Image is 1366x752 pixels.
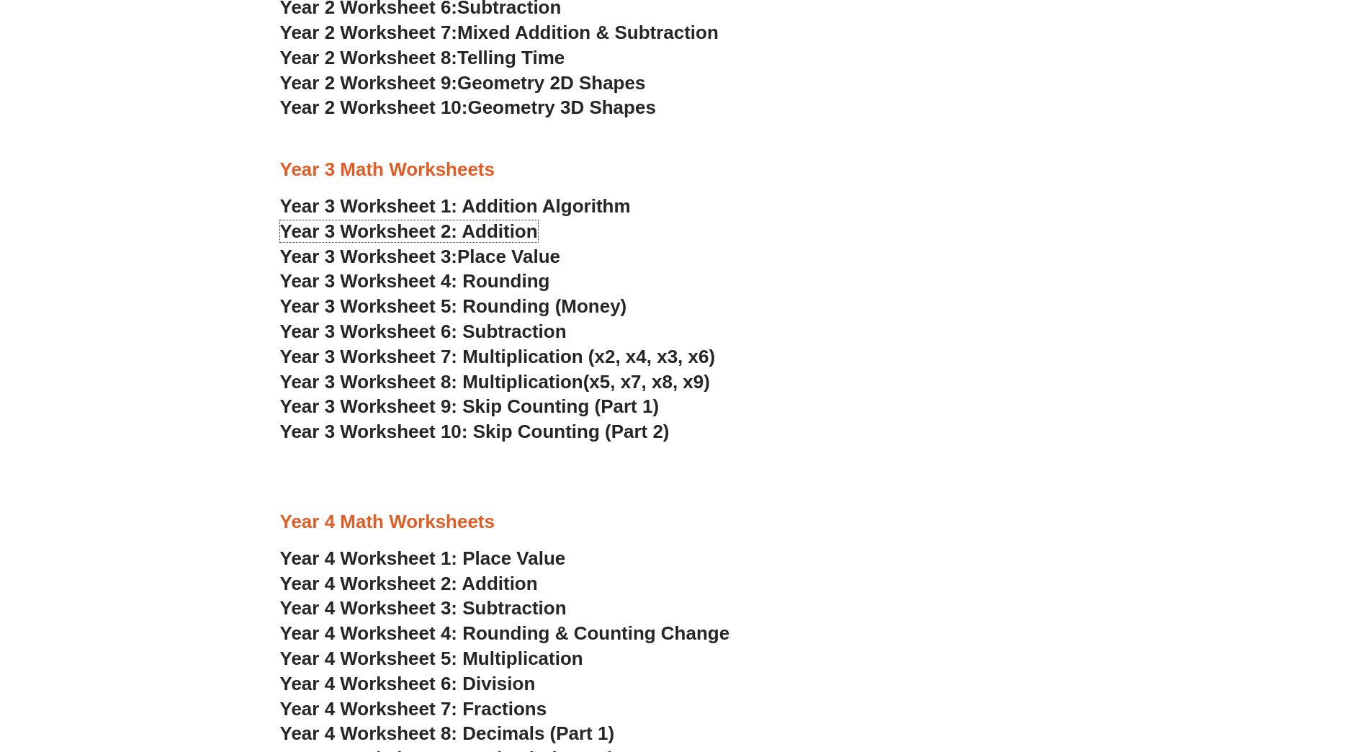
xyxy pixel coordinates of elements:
span: Telling Time [457,47,565,68]
a: Year 2 Worksheet 10:Geometry 3D Shapes [280,97,656,118]
a: Year 3 Worksheet 5: Rounding (Money) [280,295,627,317]
a: Year 3 Worksheet 9: Skip Counting (Part 1) [280,395,660,417]
span: Year 2 Worksheet 10: [280,97,468,118]
span: Year 2 Worksheet 8: [280,47,458,68]
a: Year 3 Worksheet 4: Rounding [280,270,550,292]
iframe: Chat Widget [1126,589,1366,752]
span: Year 2 Worksheet 9: [280,72,458,94]
span: Year 3 Worksheet 8: Multiplication [280,371,583,393]
a: Year 4 Worksheet 4: Rounding & Counting Change [280,622,730,644]
a: Year 4 Worksheet 8: Decimals (Part 1) [280,722,615,744]
span: Geometry 3D Shapes [467,97,655,118]
a: Year 3 Worksheet 1: Addition Algorithm [280,195,631,217]
a: Year 4 Worksheet 6: Division [280,673,536,694]
a: Year 2 Worksheet 8:Telling Time [280,47,565,68]
a: Year 2 Worksheet 7:Mixed Addition & Subtraction [280,22,719,43]
a: Year 2 Worksheet 9:Geometry 2D Shapes [280,72,646,94]
a: Year 4 Worksheet 2: Addition [280,573,538,594]
a: Year 3 Worksheet 2: Addition [280,220,538,242]
a: Year 3 Worksheet 10: Skip Counting (Part 2) [280,421,670,442]
h3: Year 3 Math Worksheets [280,158,1087,182]
a: Year 4 Worksheet 3: Subtraction [280,597,567,619]
a: Year 3 Worksheet 3:Place Value [280,246,561,267]
a: Year 3 Worksheet 6: Subtraction [280,321,567,342]
span: Geometry 2D Shapes [457,72,645,94]
span: Mixed Addition & Subtraction [457,22,719,43]
a: Year 4 Worksheet 5: Multiplication [280,648,583,669]
a: Year 4 Worksheet 7: Fractions [280,698,547,720]
a: Year 4 Worksheet 1: Place Value [280,547,566,569]
a: Year 3 Worksheet 7: Multiplication (x2, x4, x3, x6) [280,346,716,367]
span: Place Value [457,246,560,267]
span: Year 3 Worksheet 3: [280,246,458,267]
span: (x5, x7, x8, x9) [583,371,710,393]
span: Year 2 Worksheet 7: [280,22,458,43]
h3: Year 4 Math Worksheets [280,510,1087,534]
a: Year 3 Worksheet 8: Multiplication(x5, x7, x8, x9) [280,371,710,393]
